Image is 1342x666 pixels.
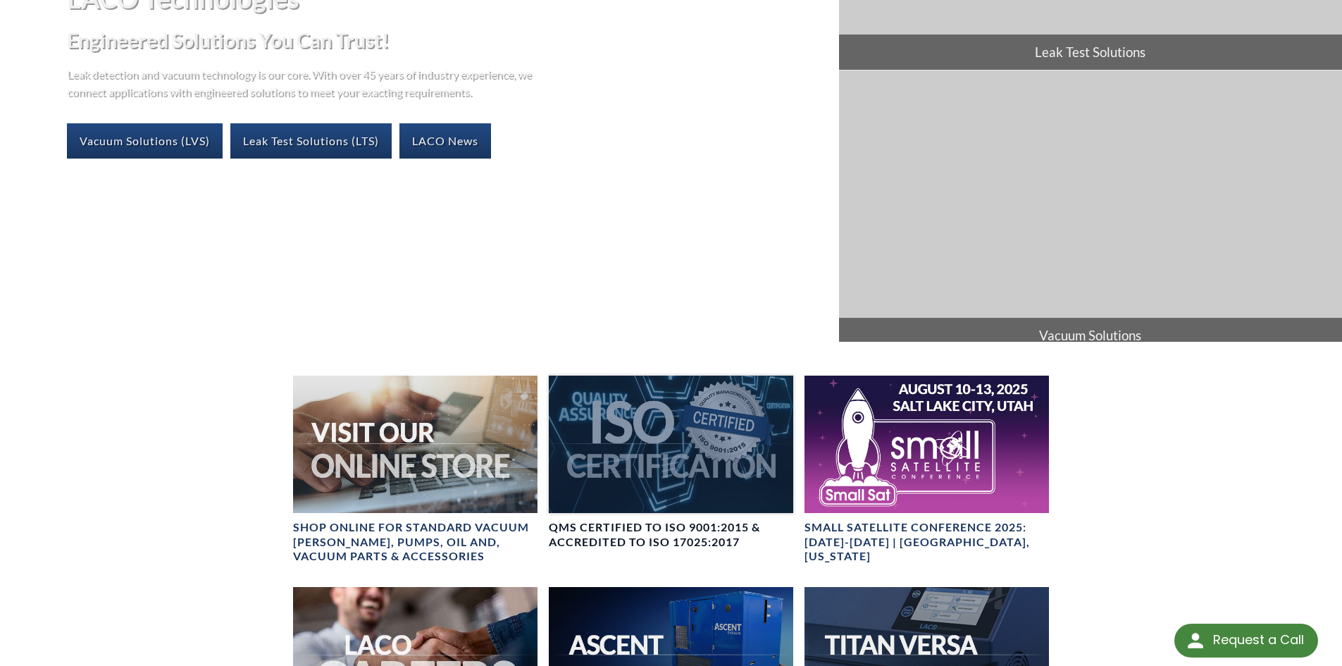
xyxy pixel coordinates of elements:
[399,123,491,159] a: LACO News
[1184,629,1207,652] img: round button
[67,65,539,101] p: Leak detection and vacuum technology is our core. With over 45 years of industry experience, we c...
[839,318,1342,353] span: Vacuum Solutions
[1174,624,1318,658] div: Request a Call
[804,520,1049,564] h4: Small Satellite Conference 2025: [DATE]-[DATE] | [GEOGRAPHIC_DATA], [US_STATE]
[549,376,793,550] a: ISO Certification headerQMS CERTIFIED to ISO 9001:2015 & Accredited to ISO 17025:2017
[839,70,1342,353] a: Vacuum Solutions
[804,376,1049,565] a: Small Satellite Conference 2025: August 10-13 | Salt Lake City, UtahSmall Satellite Conference 20...
[67,123,223,159] a: Vacuum Solutions (LVS)
[67,27,827,54] h2: Engineered Solutions You Can Trust!
[549,520,793,550] h4: QMS CERTIFIED to ISO 9001:2015 & Accredited to ISO 17025:2017
[230,123,392,159] a: Leak Test Solutions (LTS)
[293,520,538,564] h4: SHOP ONLINE FOR STANDARD VACUUM [PERSON_NAME], PUMPS, OIL AND, VACUUM PARTS & ACCESSORIES
[293,376,538,565] a: Visit Our Online Store headerSHOP ONLINE FOR STANDARD VACUUM [PERSON_NAME], PUMPS, OIL AND, VACUU...
[1213,624,1304,656] div: Request a Call
[839,35,1342,70] span: Leak Test Solutions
